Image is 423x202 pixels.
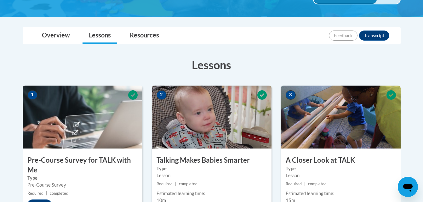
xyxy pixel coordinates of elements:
[46,191,47,196] span: |
[157,165,267,172] label: Type
[286,165,396,172] label: Type
[281,155,401,165] h3: A Closer Look at TALK
[23,155,142,175] h3: Pre-Course Survey for TALK with Me
[175,182,176,186] span: |
[152,155,272,165] h3: Talking Makes Babies Smarter
[27,191,43,196] span: Required
[27,90,37,100] span: 1
[304,182,306,186] span: |
[50,191,68,196] span: completed
[83,27,117,44] a: Lessons
[23,57,401,73] h3: Lessons
[286,190,396,197] div: Estimated learning time:
[157,172,267,179] div: Lesson
[157,90,167,100] span: 2
[157,182,173,186] span: Required
[308,182,327,186] span: completed
[123,27,165,44] a: Resources
[152,86,272,149] img: Course Image
[23,86,142,149] img: Course Image
[27,175,138,182] label: Type
[36,27,76,44] a: Overview
[286,182,302,186] span: Required
[281,86,401,149] img: Course Image
[329,31,357,41] button: Feedback
[398,177,418,197] iframe: Button to launch messaging window
[286,172,396,179] div: Lesson
[179,182,197,186] span: completed
[157,190,267,197] div: Estimated learning time:
[359,31,389,41] button: Transcript
[286,90,296,100] span: 3
[27,182,138,188] div: Pre-Course Survey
